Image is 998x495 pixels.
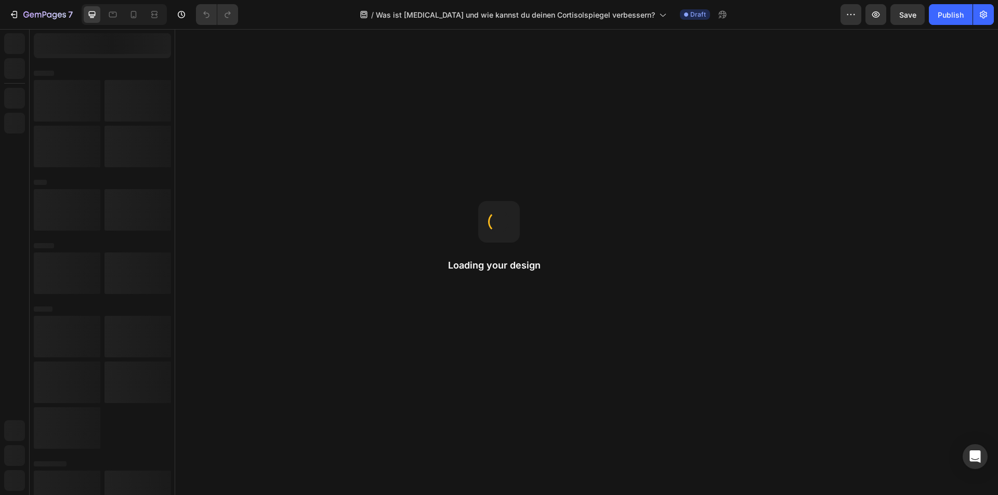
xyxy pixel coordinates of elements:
span: Draft [690,10,706,19]
button: Save [890,4,925,25]
div: Open Intercom Messenger [963,444,988,469]
h2: Loading your design [448,259,550,272]
span: Save [899,10,916,19]
button: 7 [4,4,77,25]
span: Was ist [MEDICAL_DATA] und wie kannst du deinen Cortisolspiegel verbessern? [376,9,655,20]
div: Publish [938,9,964,20]
button: Publish [929,4,973,25]
div: Undo/Redo [196,4,238,25]
p: 7 [68,8,73,21]
span: / [371,9,374,20]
